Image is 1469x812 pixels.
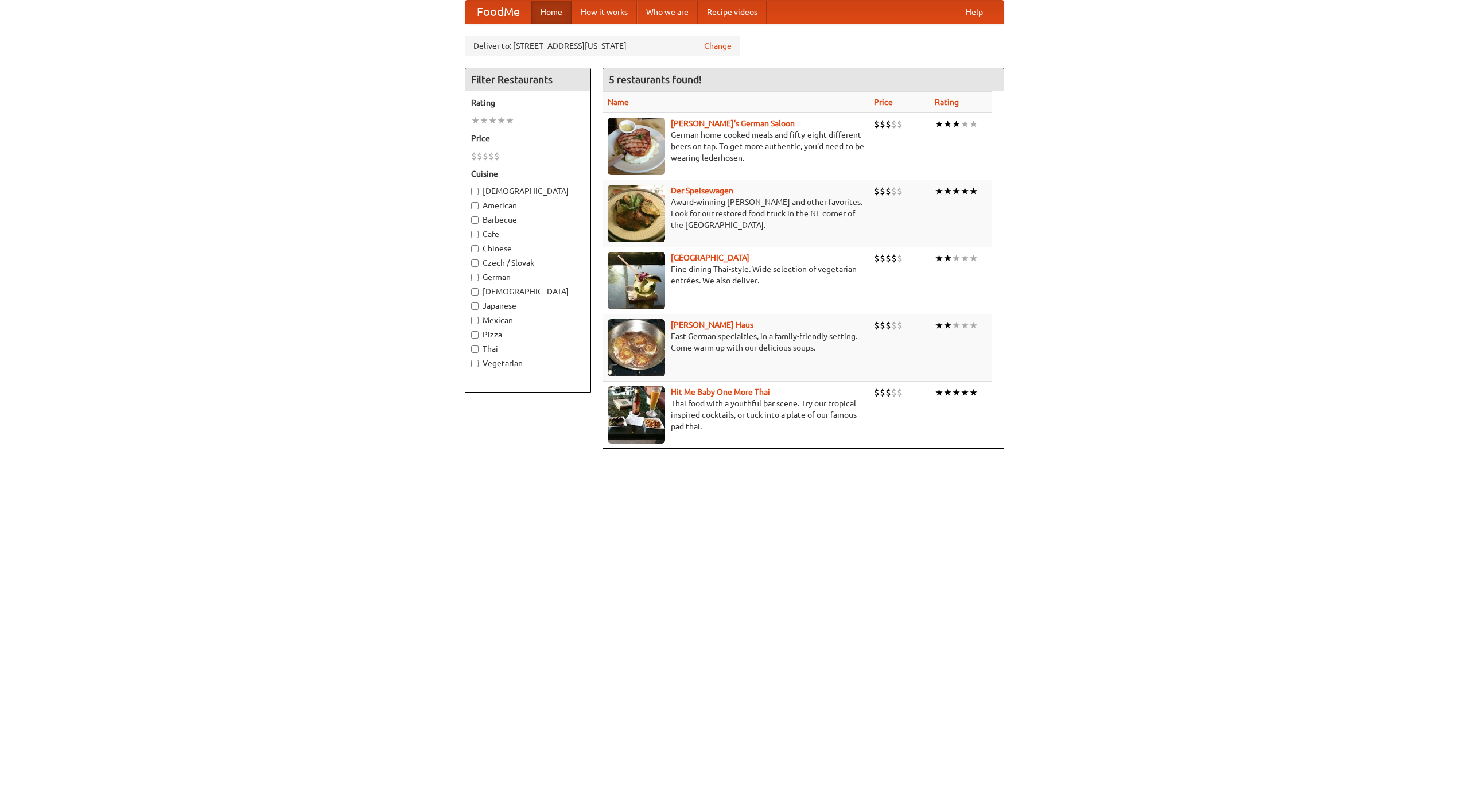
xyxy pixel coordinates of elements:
label: German [471,271,585,283]
p: East German specialties, in a family-friendly setting. Come warm up with our delicious soups. [608,331,865,353]
input: Vegetarian [471,360,479,367]
li: ★ [935,118,943,130]
li: $ [897,252,903,265]
input: Barbecue [471,216,479,224]
li: ★ [961,185,969,197]
li: $ [880,185,885,197]
li: $ [880,319,885,332]
label: Cafe [471,228,585,240]
li: $ [885,386,891,399]
p: Fine dining Thai-style. Wide selection of vegetarian entrées. We also deliver. [608,263,865,286]
h5: Cuisine [471,168,585,180]
a: Help [957,1,992,24]
li: ★ [935,185,943,197]
input: [DEMOGRAPHIC_DATA] [471,288,479,296]
li: ★ [961,319,969,332]
li: ★ [943,319,952,332]
li: $ [897,118,903,130]
label: Japanese [471,300,585,312]
img: speisewagen.jpg [608,185,665,242]
p: Award-winning [PERSON_NAME] and other favorites. Look for our restored food truck in the NE corne... [608,196,865,231]
li: $ [494,150,500,162]
li: $ [874,319,880,332]
h4: Filter Restaurants [465,68,590,91]
a: Recipe videos [698,1,767,24]
li: ★ [969,252,978,265]
a: FoodMe [465,1,531,24]
li: $ [891,319,897,332]
label: Pizza [471,329,585,340]
li: ★ [471,114,480,127]
input: German [471,274,479,281]
li: $ [885,319,891,332]
label: Czech / Slovak [471,257,585,269]
a: Name [608,98,629,107]
label: American [471,200,585,211]
a: Home [531,1,572,24]
li: $ [874,252,880,265]
label: Thai [471,343,585,355]
li: $ [891,252,897,265]
a: [GEOGRAPHIC_DATA] [671,253,749,262]
label: [DEMOGRAPHIC_DATA] [471,286,585,297]
div: Deliver to: [STREET_ADDRESS][US_STATE] [465,36,740,56]
li: $ [891,118,897,130]
a: Rating [935,98,959,107]
ng-pluralize: 5 restaurants found! [609,74,702,85]
p: German home-cooked meals and fifty-eight different beers on tap. To get more authentic, you'd nee... [608,129,865,164]
li: $ [483,150,488,162]
label: Barbecue [471,214,585,226]
a: Who we are [637,1,698,24]
li: $ [488,150,494,162]
li: ★ [943,386,952,399]
img: esthers.jpg [608,118,665,175]
a: [PERSON_NAME]'s German Saloon [671,119,795,128]
li: $ [885,185,891,197]
img: babythai.jpg [608,386,665,444]
li: $ [880,118,885,130]
li: $ [874,386,880,399]
li: ★ [952,319,961,332]
input: Pizza [471,331,479,339]
li: $ [897,185,903,197]
li: ★ [943,252,952,265]
li: ★ [969,319,978,332]
li: ★ [943,185,952,197]
h5: Rating [471,97,585,108]
input: Czech / Slovak [471,259,479,267]
li: ★ [969,118,978,130]
a: Price [874,98,893,107]
a: Change [704,40,732,52]
li: ★ [952,118,961,130]
li: $ [891,386,897,399]
li: ★ [969,386,978,399]
li: ★ [488,114,497,127]
a: Hit Me Baby One More Thai [671,387,770,397]
li: ★ [935,386,943,399]
li: ★ [961,252,969,265]
input: Chinese [471,245,479,252]
input: Japanese [471,302,479,310]
li: ★ [506,114,514,127]
a: Der Speisewagen [671,186,733,195]
li: ★ [935,319,943,332]
li: $ [477,150,483,162]
img: satay.jpg [608,252,665,309]
li: $ [874,118,880,130]
input: [DEMOGRAPHIC_DATA] [471,188,479,195]
img: kohlhaus.jpg [608,319,665,376]
li: $ [897,319,903,332]
li: $ [874,185,880,197]
li: ★ [961,386,969,399]
input: American [471,202,479,209]
li: ★ [480,114,488,127]
li: $ [880,252,885,265]
li: ★ [952,185,961,197]
input: Cafe [471,231,479,238]
input: Mexican [471,317,479,324]
a: [PERSON_NAME] Haus [671,320,753,329]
